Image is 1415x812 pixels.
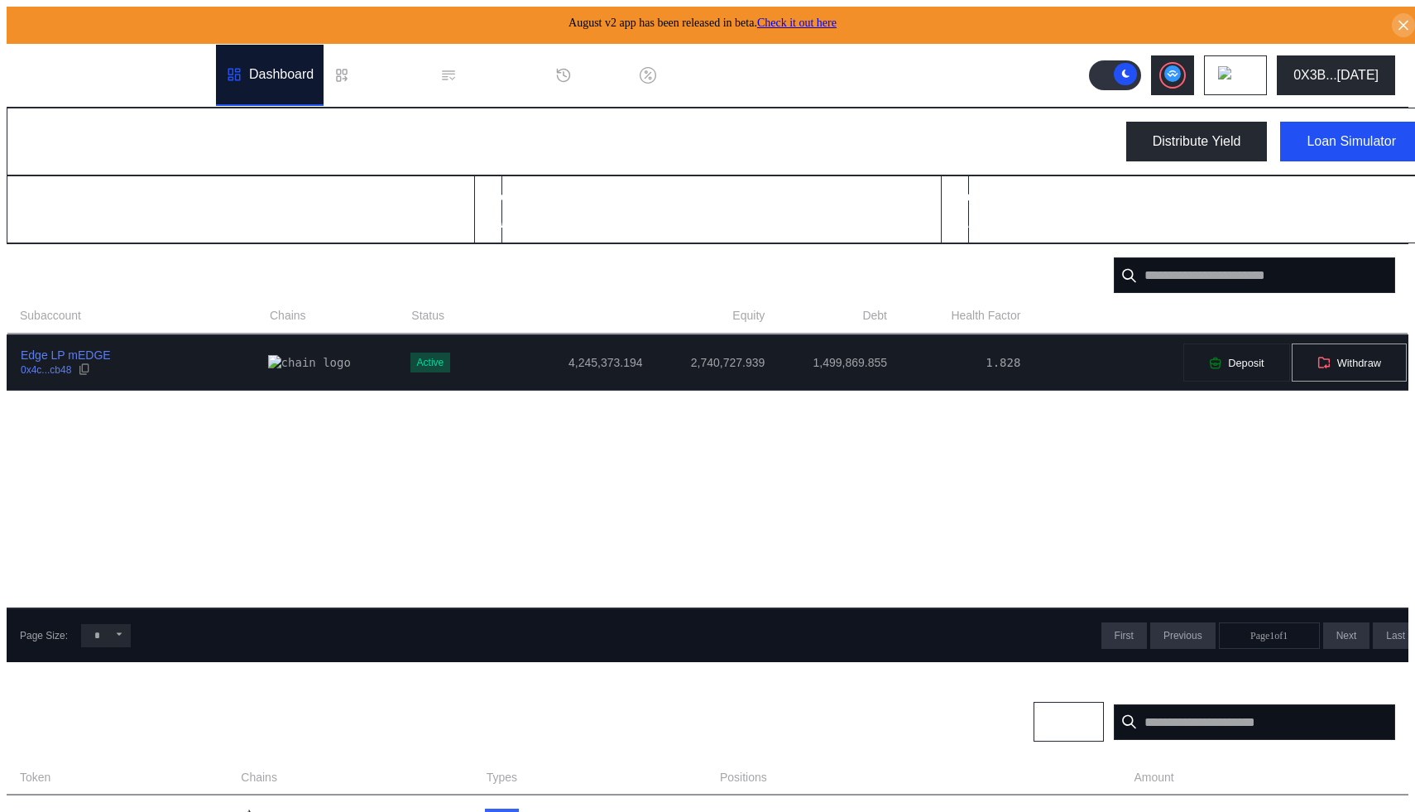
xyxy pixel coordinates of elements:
span: August v2 app has been released in beta. [568,17,837,29]
span: USD Value [1339,769,1395,786]
span: First [1115,630,1134,641]
div: 4,245,373.396 [21,209,151,229]
span: Page 1 of 1 [1250,630,1288,642]
span: Last [1386,630,1405,641]
span: Chains [241,769,277,786]
span: Subaccount [20,307,81,324]
div: Discount Factors [663,68,762,83]
button: Distribute Yield [1126,122,1268,161]
span: Health Factor [951,307,1020,324]
div: Page Size: [20,630,68,641]
button: Chain [1034,702,1104,742]
td: 1.828 [888,335,1021,390]
span: Chains [270,307,306,324]
div: Edge LP mEDGE [21,348,111,363]
div: 2,740,728.229 [955,209,1085,229]
div: Loan Book [357,68,420,83]
span: Equity [732,307,765,324]
span: Withdraw [1337,357,1381,369]
h2: Total Debt [488,190,552,204]
div: Loan Simulator [1307,134,1396,149]
div: 0X3B...[DATE] [1293,68,1379,83]
img: chain logo [268,355,351,370]
div: My Dashboard [21,127,173,157]
td: 1,499,869.855 [765,335,888,390]
a: Loan Book [324,45,430,106]
div: Distribute Yield [1153,134,1241,149]
span: Account Balance [556,307,643,324]
span: Previous [1163,630,1202,641]
button: Next [1323,622,1370,649]
a: Permissions [430,45,545,106]
div: USD [624,209,659,229]
button: Previous [1150,622,1216,649]
td: 4,245,373.194 [482,335,643,390]
button: First [1101,622,1147,649]
span: Chain [1048,716,1073,728]
h2: Total Equity [955,190,1029,204]
span: Status [411,307,444,324]
div: History [578,68,620,83]
button: chain logo [1204,55,1267,95]
div: 1,499,872.642 [488,209,618,229]
span: Next [1336,630,1357,641]
span: Types [487,769,517,786]
span: Positions [720,769,767,786]
span: Amount [1134,769,1173,786]
div: USD [157,209,192,229]
div: Dashboard [249,67,314,82]
span: Token [20,769,50,786]
a: History [545,45,630,106]
div: Positions [20,713,87,732]
div: USD [1091,209,1126,229]
button: 0X3B...[DATE] [1277,55,1395,95]
div: Permissions [463,68,535,83]
img: chain logo [1218,66,1236,84]
a: Discount Factors [630,45,772,106]
h2: Total Balance [21,190,106,204]
button: Withdraw [1291,343,1408,382]
div: 0x4c...cb48 [21,364,71,376]
div: Active [417,357,444,368]
div: Subaccounts [20,266,116,285]
td: 2,740,727.939 [644,335,766,390]
span: Debt [862,307,887,324]
span: Deposit [1228,357,1264,369]
button: Deposit [1182,343,1290,382]
a: Dashboard [216,45,324,106]
a: Check it out here [757,17,837,29]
